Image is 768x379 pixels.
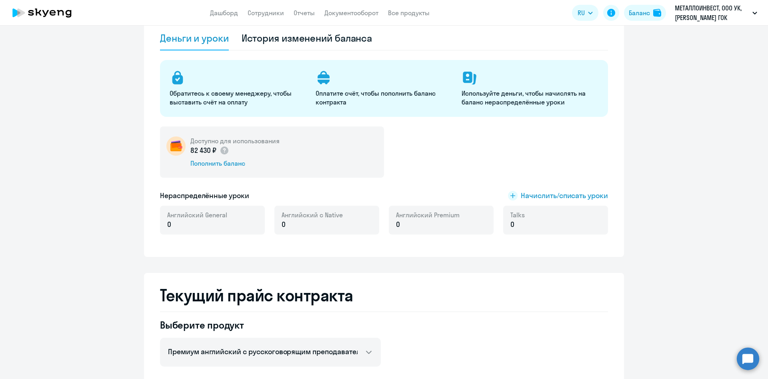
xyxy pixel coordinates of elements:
div: Пополнить баланс [190,159,280,168]
a: Дашборд [210,9,238,17]
p: Оплатите счёт, чтобы пополнить баланс контракта [316,89,452,106]
span: Начислить/списать уроки [521,191,608,201]
button: МЕТАЛЛОИНВЕСТ, ООО УК, [PERSON_NAME] ГОК тендер 2024 [671,3,761,22]
a: Все продукты [388,9,430,17]
span: 0 [282,219,286,230]
p: МЕТАЛЛОИНВЕСТ, ООО УК, [PERSON_NAME] ГОК тендер 2024 [675,3,749,22]
img: balance [653,9,661,17]
h4: Выберите продукт [160,319,381,331]
span: Talks [510,211,525,219]
h5: Нераспределённые уроки [160,191,249,201]
a: Документооборот [324,9,378,17]
p: Используйте деньги, чтобы начислять на баланс нераспределённые уроки [462,89,598,106]
button: Балансbalance [624,5,666,21]
div: История изменений баланса [242,32,372,44]
span: Английский General [167,211,227,219]
span: 0 [396,219,400,230]
div: Баланс [629,8,650,18]
span: RU [578,8,585,18]
p: 82 430 ₽ [190,145,229,156]
div: Деньги и уроки [160,32,229,44]
button: RU [572,5,598,21]
p: Обратитесь к своему менеджеру, чтобы выставить счёт на оплату [170,89,306,106]
a: Сотрудники [248,9,284,17]
h5: Доступно для использования [190,136,280,145]
span: Английский Premium [396,211,460,219]
a: Отчеты [294,9,315,17]
span: Английский с Native [282,211,343,219]
span: 0 [510,219,514,230]
img: wallet-circle.png [166,136,186,156]
span: 0 [167,219,171,230]
h2: Текущий прайс контракта [160,286,608,305]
